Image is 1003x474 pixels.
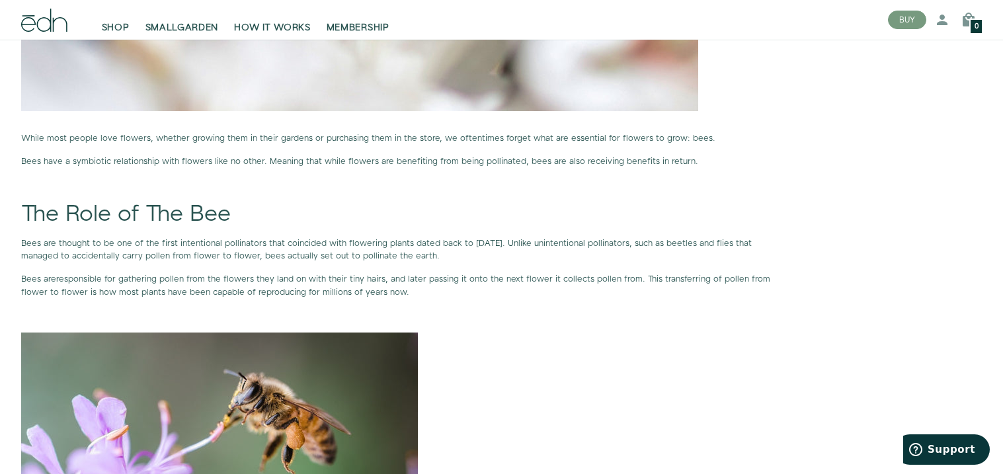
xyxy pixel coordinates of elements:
[888,11,926,29] button: BUY
[145,21,219,34] span: SMALLGARDEN
[138,5,227,34] a: SMALLGARDEN
[975,23,979,30] span: 0
[94,5,138,34] a: SHOP
[226,5,318,34] a: HOW IT WORKS
[21,202,776,227] h1: The Role of The Bee
[21,155,776,168] p: Bees have a symbiotic relationship with flowers like no other. Meaning that while flowers are ben...
[21,132,776,145] p: While most people love flowers, whether growing them in their gardens or purchasing them in the s...
[327,21,389,34] span: MEMBERSHIP
[102,21,130,34] span: SHOP
[319,5,397,34] a: MEMBERSHIP
[21,237,752,262] span: Bees are thought to be one of the first intentional pollinators that coincided with flowering pla...
[21,273,776,298] p: responsible for gathering pollen from the flowers they land on with their tiny hairs, and later p...
[234,21,310,34] span: HOW IT WORKS
[903,434,990,467] iframe: Opens a widget where you can find more information
[21,273,56,285] span: Bees are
